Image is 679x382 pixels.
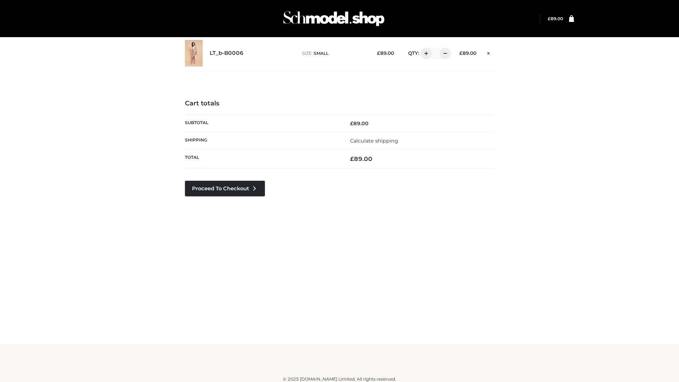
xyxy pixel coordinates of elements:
th: Total [185,150,339,168]
a: Calculate shipping [350,138,398,144]
th: Shipping [185,132,339,149]
span: £ [350,155,354,162]
p: size : [302,50,366,57]
img: Schmodel Admin 964 [281,5,387,33]
th: Subtotal [185,115,339,132]
span: £ [459,50,463,56]
bdi: 89.00 [350,120,368,127]
span: £ [377,50,380,56]
bdi: 89.00 [459,50,476,56]
a: LT_b-B0006 [210,50,244,57]
bdi: 89.00 [350,155,372,162]
div: QTY: [401,48,448,59]
span: £ [548,16,551,21]
bdi: 89.00 [548,16,563,21]
bdi: 89.00 [377,50,394,56]
h4: Cart totals [185,100,494,108]
span: £ [350,120,353,127]
img: LT_b-B0006 - SMALL [185,40,203,66]
span: SMALL [314,51,329,56]
a: Proceed to Checkout [185,181,265,196]
a: £89.00 [548,16,563,21]
a: Remove this item [483,48,494,57]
